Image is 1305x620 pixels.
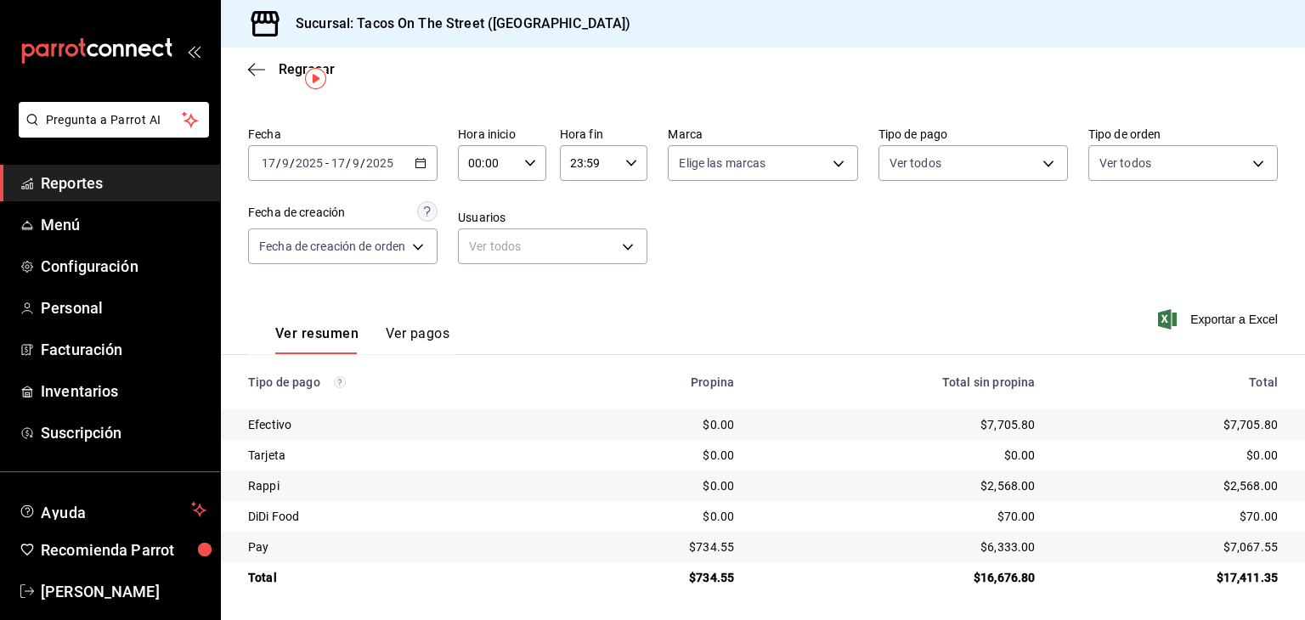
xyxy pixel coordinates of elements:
div: $2,568.00 [1062,477,1278,494]
div: Rappi [248,477,553,494]
h3: Sucursal: Tacos On The Street ([GEOGRAPHIC_DATA]) [282,14,630,34]
div: $0.00 [580,416,734,433]
button: Ver resumen [275,325,359,354]
div: Pay [248,538,553,555]
span: Configuración [41,255,206,278]
div: Efectivo [248,416,553,433]
span: Recomienda Parrot [41,538,206,561]
span: [PERSON_NAME] [41,580,206,603]
div: navigation tabs [275,325,449,354]
div: $734.55 [580,538,734,555]
span: Menú [41,213,206,236]
div: Ver todos [458,228,647,264]
input: ---- [365,156,394,170]
span: Ayuda [41,499,184,520]
div: $0.00 [1062,447,1278,464]
div: Tipo de pago [248,375,553,389]
span: Facturación [41,338,206,361]
input: -- [352,156,360,170]
span: / [346,156,351,170]
input: ---- [295,156,324,170]
span: / [276,156,281,170]
div: $70.00 [761,508,1035,525]
button: Regresar [248,61,335,77]
input: -- [261,156,276,170]
button: Exportar a Excel [1161,309,1278,330]
button: Ver pagos [386,325,449,354]
input: -- [330,156,346,170]
a: Pregunta a Parrot AI [12,123,209,141]
span: Pregunta a Parrot AI [46,111,183,129]
span: Ver todos [890,155,941,172]
div: $0.00 [580,477,734,494]
label: Fecha [248,128,438,140]
span: Reportes [41,172,206,194]
div: $0.00 [761,447,1035,464]
input: -- [281,156,290,170]
div: $7,705.80 [1062,416,1278,433]
div: $2,568.00 [761,477,1035,494]
span: Fecha de creación de orden [259,238,405,255]
div: $16,676.80 [761,569,1035,586]
div: $0.00 [580,508,734,525]
span: Suscripción [41,421,206,444]
span: Elige las marcas [679,155,765,172]
div: $7,067.55 [1062,538,1278,555]
div: Total [248,569,553,586]
label: Tipo de pago [878,128,1068,140]
span: - [325,156,329,170]
div: $734.55 [580,569,734,586]
div: Total sin propina [761,375,1035,389]
svg: Los pagos realizados con Pay y otras terminales son montos brutos. [334,376,346,388]
label: Usuarios [458,211,647,223]
button: Pregunta a Parrot AI [19,102,209,138]
span: / [290,156,295,170]
div: Tarjeta [248,447,553,464]
span: / [360,156,365,170]
div: Fecha de creación [248,204,345,222]
span: Ver todos [1099,155,1151,172]
div: $0.00 [580,447,734,464]
label: Marca [668,128,857,140]
button: open_drawer_menu [187,44,201,58]
span: Personal [41,296,206,319]
div: $7,705.80 [761,416,1035,433]
div: $70.00 [1062,508,1278,525]
div: $6,333.00 [761,538,1035,555]
span: Regresar [279,61,335,77]
div: Propina [580,375,734,389]
div: DiDi Food [248,508,553,525]
span: Inventarios [41,380,206,403]
img: Tooltip marker [305,68,326,89]
label: Hora fin [560,128,648,140]
div: Total [1062,375,1278,389]
label: Hora inicio [458,128,546,140]
label: Tipo de orden [1088,128,1278,140]
div: $17,411.35 [1062,569,1278,586]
